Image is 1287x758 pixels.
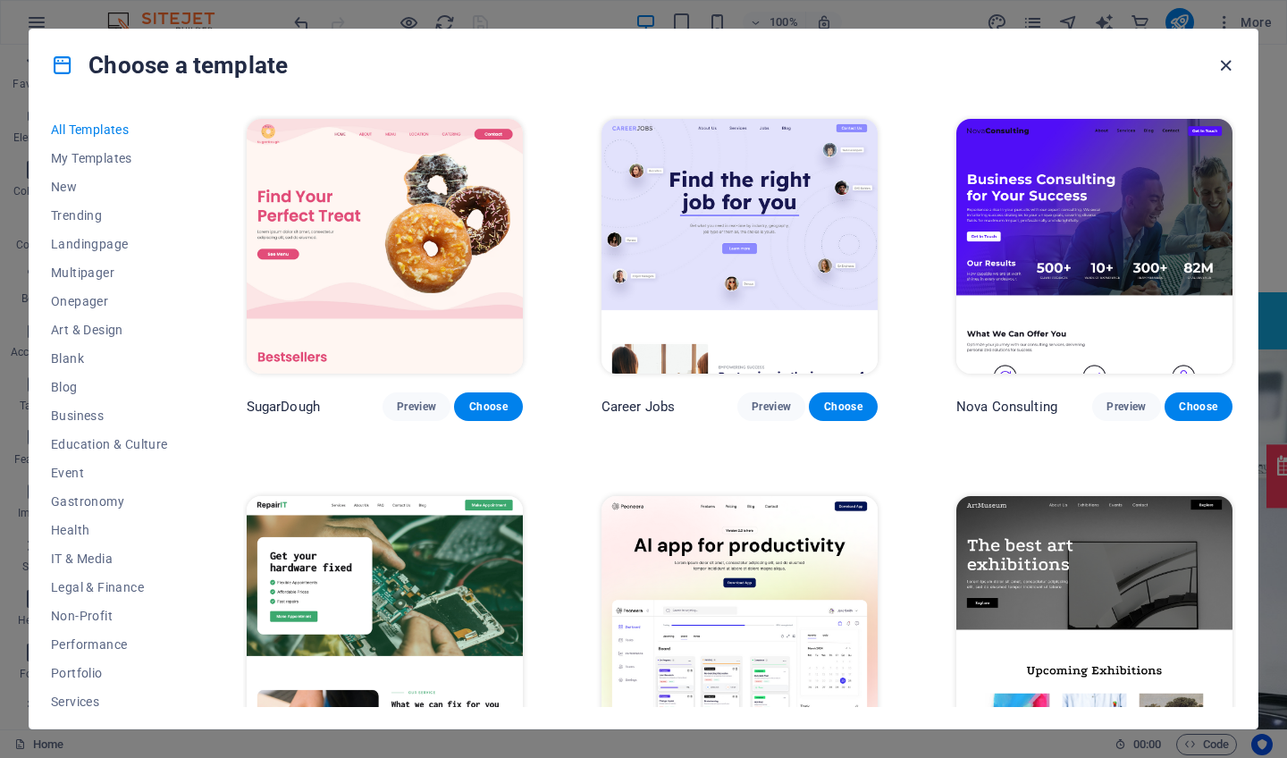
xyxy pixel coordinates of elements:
span: Legal & Finance [51,580,168,594]
span: Blank [51,351,168,366]
span: Art & Design [51,323,168,337]
button: Education & Culture [51,430,168,459]
span: Non-Profit [51,609,168,623]
img: SugarDough [247,119,523,374]
button: New [51,173,168,201]
button: Legal & Finance [51,573,168,602]
span: Preview [1106,400,1146,414]
span: Landingpage [51,237,168,251]
span: Gastronomy [51,494,168,509]
button: Gastronomy [51,487,168,516]
button: Portfolio [51,659,168,687]
button: All Templates [51,115,168,144]
span: Onepager [51,294,168,308]
span: New [51,180,168,194]
span: Preview [752,400,791,414]
button: Preview [1092,392,1160,421]
button: IT & Media [51,544,168,573]
img: RepairIT [247,496,523,751]
h4: Choose a template [51,51,288,80]
img: Art Museum [956,496,1232,751]
span: Blog [51,380,168,394]
span: IT & Media [51,552,168,566]
img: Career Jobs [601,119,878,374]
button: Preview [383,392,450,421]
button: Services [51,687,168,716]
span: Choose [823,400,862,414]
button: Trending [51,201,168,230]
span: Health [51,523,168,537]
p: Nova Consulting [956,398,1057,416]
span: Services [51,695,168,709]
button: Health [51,516,168,544]
button: Business [51,401,168,430]
span: Multipager [51,265,168,280]
button: Blog [51,373,168,401]
button: Preview [737,392,805,421]
span: Performance [51,637,168,652]
span: Choose [1179,400,1218,414]
button: Choose [1165,392,1232,421]
button: Choose [809,392,877,421]
button: Art & Design [51,316,168,344]
span: Trending [51,208,168,223]
button: Choose [454,392,522,421]
button: My Templates [51,144,168,173]
span: Choose [468,400,508,414]
button: Performance [51,630,168,659]
button: Landingpage [51,230,168,258]
button: Multipager [51,258,168,287]
button: Blank [51,344,168,373]
span: Portfolio [51,666,168,680]
p: SugarDough [247,398,320,416]
button: Onepager [51,287,168,316]
span: Event [51,466,168,480]
button: Non-Profit [51,602,168,630]
span: My Templates [51,151,168,165]
p: Career Jobs [601,398,676,416]
span: All Templates [51,122,168,137]
span: Preview [397,400,436,414]
img: Peoneera [601,496,878,751]
span: Education & Culture [51,437,168,451]
img: Nova Consulting [956,119,1232,374]
span: Business [51,408,168,423]
button: Event [51,459,168,487]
